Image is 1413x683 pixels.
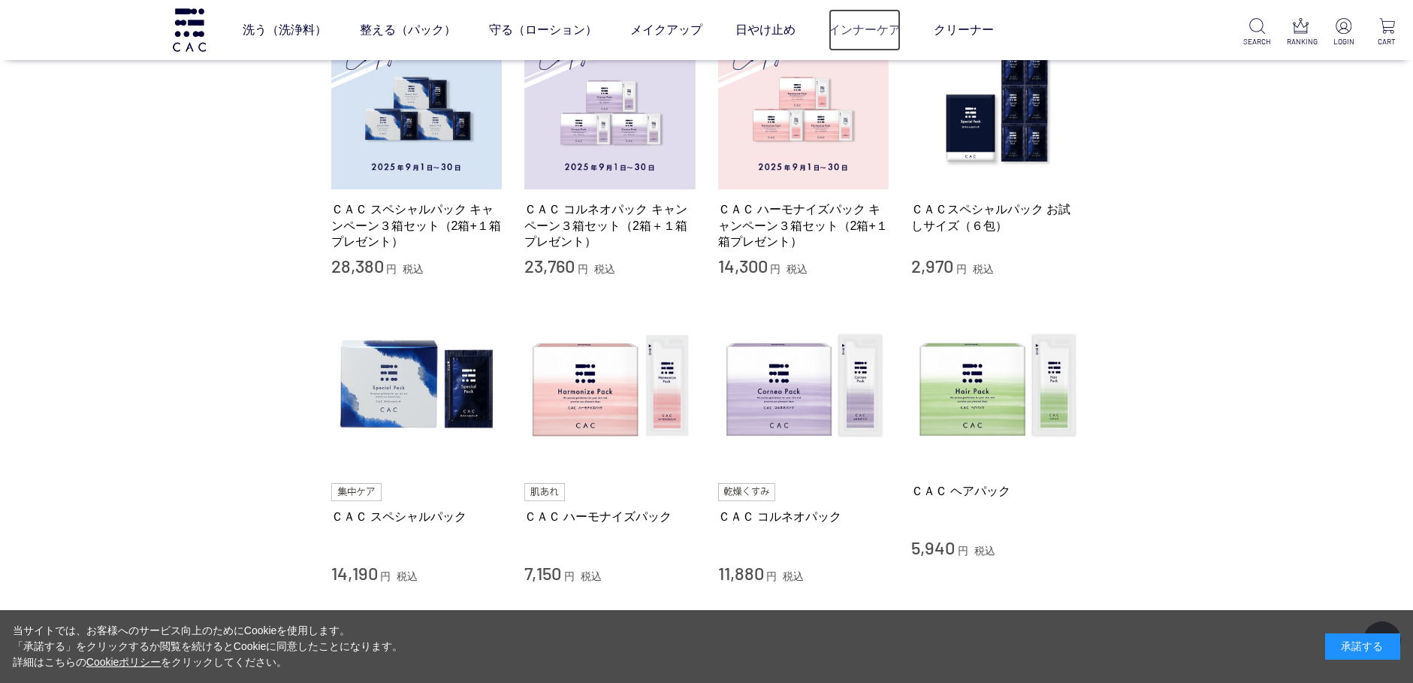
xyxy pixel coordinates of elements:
[770,263,780,275] span: 円
[718,201,889,249] a: ＣＡＣ ハーモナイズパック キャンペーン３箱セット（2箱+１箱プレゼント）
[1325,633,1400,660] div: 承諾する
[766,570,777,582] span: 円
[331,301,503,472] img: ＣＡＣ スペシャルパック
[718,509,889,524] a: ＣＡＣ コルネオパック
[718,19,889,190] img: ＣＡＣ ハーモナイズパック キャンペーン３箱セット（2箱+１箱プレゼント）
[331,19,503,190] img: ＣＡＣ スペシャルパック キャンペーン３箱セット（2箱+１箱プレゼント）
[630,9,702,51] a: メイクアップ
[171,8,208,51] img: logo
[735,9,796,51] a: 日やけ止め
[524,19,696,190] img: ＣＡＣ コルネオパック キャンペーン３箱セット（2箱＋１箱プレゼント）
[974,545,995,557] span: 税込
[956,263,967,275] span: 円
[1287,36,1315,47] p: RANKING
[581,570,602,582] span: 税込
[829,9,901,51] a: インナーケア
[958,545,968,557] span: 円
[331,483,382,501] img: 集中ケア
[1373,36,1401,47] p: CART
[524,301,696,472] img: ＣＡＣ ハーモナイズパック
[1373,18,1401,47] a: CART
[489,9,597,51] a: 守る（ローション）
[331,509,503,524] a: ＣＡＣ スペシャルパック
[397,570,418,582] span: 税込
[783,570,804,582] span: 税込
[594,263,615,275] span: 税込
[524,483,565,501] img: 肌あれ
[911,201,1082,234] a: ＣＡＣスペシャルパック お試しサイズ（６包）
[1330,18,1357,47] a: LOGIN
[1330,36,1357,47] p: LOGIN
[578,263,588,275] span: 円
[386,263,397,275] span: 円
[718,301,889,472] img: ＣＡＣ コルネオパック
[524,255,575,277] span: 23,760
[524,562,561,584] span: 7,150
[911,301,1082,472] img: ＣＡＣ ヘアパック
[86,656,162,668] a: Cookieポリシー
[1243,36,1271,47] p: SEARCH
[911,255,953,277] span: 2,970
[1287,18,1315,47] a: RANKING
[787,263,808,275] span: 税込
[524,201,696,249] a: ＣＡＣ コルネオパック キャンペーン３箱セット（2箱＋１箱プレゼント）
[973,263,994,275] span: 税込
[380,570,391,582] span: 円
[718,483,776,501] img: 乾燥くすみ
[524,509,696,524] a: ＣＡＣ ハーモナイズパック
[403,263,424,275] span: 税込
[360,9,456,51] a: 整える（パック）
[911,19,1082,190] img: ＣＡＣスペシャルパック お試しサイズ（６包）
[331,255,384,277] span: 28,380
[718,255,768,277] span: 14,300
[243,9,327,51] a: 洗う（洗浄料）
[911,483,1082,499] a: ＣＡＣ ヘアパック
[1243,18,1271,47] a: SEARCH
[13,623,403,670] div: 当サイトでは、お客様へのサービス向上のためにCookieを使用します。 「承諾する」をクリックするか閲覧を続けるとCookieに同意したことになります。 詳細はこちらの をクリックしてください。
[934,9,994,51] a: クリーナー
[718,562,764,584] span: 11,880
[331,201,503,249] a: ＣＡＣ スペシャルパック キャンペーン３箱セット（2箱+１箱プレゼント）
[564,570,575,582] span: 円
[911,536,955,558] span: 5,940
[331,562,378,584] span: 14,190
